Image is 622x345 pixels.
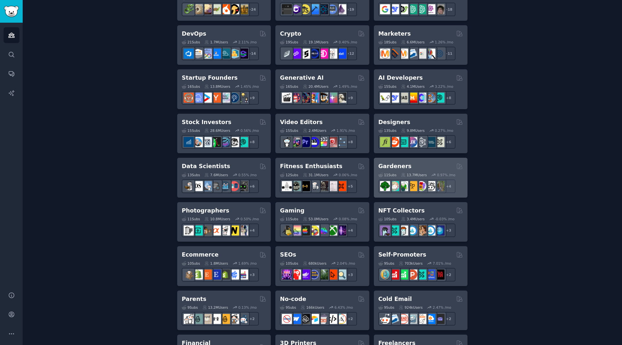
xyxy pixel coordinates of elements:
[336,93,346,103] img: DreamBooth
[407,225,417,236] img: OpenSeaNFT
[378,173,397,177] div: 11 Sub s
[291,225,301,236] img: CozyGamers
[238,261,257,266] div: 1.69 % /mo
[398,314,408,324] img: LeadGeneration
[211,93,221,103] img: ycombinator
[280,251,296,259] h2: SEOs
[389,181,399,191] img: succulents
[182,295,206,303] h2: Parents
[327,93,337,103] img: starryai
[336,49,346,59] img: defi_
[425,314,435,324] img: B2BSaaS
[193,93,203,103] img: SaaS
[434,225,444,236] img: DigitalItems
[378,118,410,126] h2: Designers
[182,74,237,82] h2: Startup Founders
[398,225,408,236] img: NFTmarket
[380,270,390,280] img: AppIdeas
[339,84,357,89] div: 1.49 % /mo
[337,128,355,133] div: 1.91 % /mo
[309,270,319,280] img: SEO_cases
[309,4,319,14] img: iOSProgramming
[184,4,194,14] img: herpetology
[291,4,301,14] img: csharp
[434,137,444,147] img: UX_Design
[389,270,399,280] img: youtubepromotion
[282,93,292,103] img: aivideo
[282,225,292,236] img: linux_gaming
[327,4,337,14] img: AskComputerScience
[300,137,310,147] img: premiere
[318,270,328,280] img: Local_SEO
[193,49,203,59] img: AWS_Certified_Experts
[193,270,203,280] img: shopify
[398,93,408,103] img: Rag
[416,93,426,103] img: OpenSourceAI
[378,30,411,38] h2: Marketers
[378,251,426,259] h2: Self-Promoters
[398,49,408,59] img: AskMarketing
[193,137,203,147] img: ValueInvesting
[398,137,408,147] img: UI_Design
[309,93,319,103] img: sdforall
[202,49,212,59] img: Docker_DevOps
[401,84,425,89] div: 4.1M Users
[336,181,346,191] img: personaltraining
[238,40,257,44] div: 2.11 % /mo
[336,225,346,236] img: TwitchStreaming
[245,179,259,193] div: + 6
[309,225,319,236] img: GamerPals
[182,162,230,170] h2: Data Scientists
[300,4,310,14] img: learnjavascript
[238,93,248,103] img: growmybusiness
[240,217,259,221] div: 0.50 % /mo
[280,305,296,310] div: 9 Sub s
[401,217,425,221] div: 3.4M Users
[343,3,357,16] div: + 19
[416,270,426,280] img: alphaandbetausers
[378,162,412,170] h2: Gardeners
[220,181,230,191] img: analytics
[280,295,306,303] h2: No-code
[184,181,194,191] img: MachineLearning
[204,261,228,266] div: 1.8M Users
[434,4,444,14] img: ArtificalIntelligence
[318,314,328,324] img: nocodelowcode
[291,137,301,147] img: editors
[211,225,221,236] img: SonyAlpha
[327,181,337,191] img: physicaltherapy
[245,47,259,60] div: + 14
[282,314,292,324] img: nocode
[300,225,310,236] img: macgaming
[398,181,408,191] img: SavageGarden
[407,270,417,280] img: ProductHunters
[434,49,444,59] img: OnlineMarketing
[291,93,301,103] img: dalle2
[229,4,239,14] img: PetAdvice
[399,305,422,310] div: 924k Users
[407,314,417,324] img: coldemail
[229,49,239,59] img: aws_cdk
[416,49,426,59] img: googleads
[238,270,248,280] img: ecommerce_growth
[336,270,346,280] img: The_SEO
[442,312,455,326] div: + 2
[182,30,206,38] h2: DevOps
[280,40,298,44] div: 19 Sub s
[389,4,399,14] img: DeepSeek
[401,173,427,177] div: 13.7M Users
[336,137,346,147] img: postproduction
[309,137,319,147] img: VideoEditors
[309,49,319,59] img: web3
[184,270,194,280] img: dropship
[327,225,337,236] img: XboxGamers
[416,225,426,236] img: CryptoArt
[280,74,324,82] h2: Generative AI
[318,225,328,236] img: gamers
[442,3,455,16] div: + 18
[442,179,455,193] div: + 4
[204,40,228,44] div: 1.7M Users
[182,261,200,266] div: 10 Sub s
[327,314,337,324] img: NoCodeMovement
[336,4,346,14] img: elixir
